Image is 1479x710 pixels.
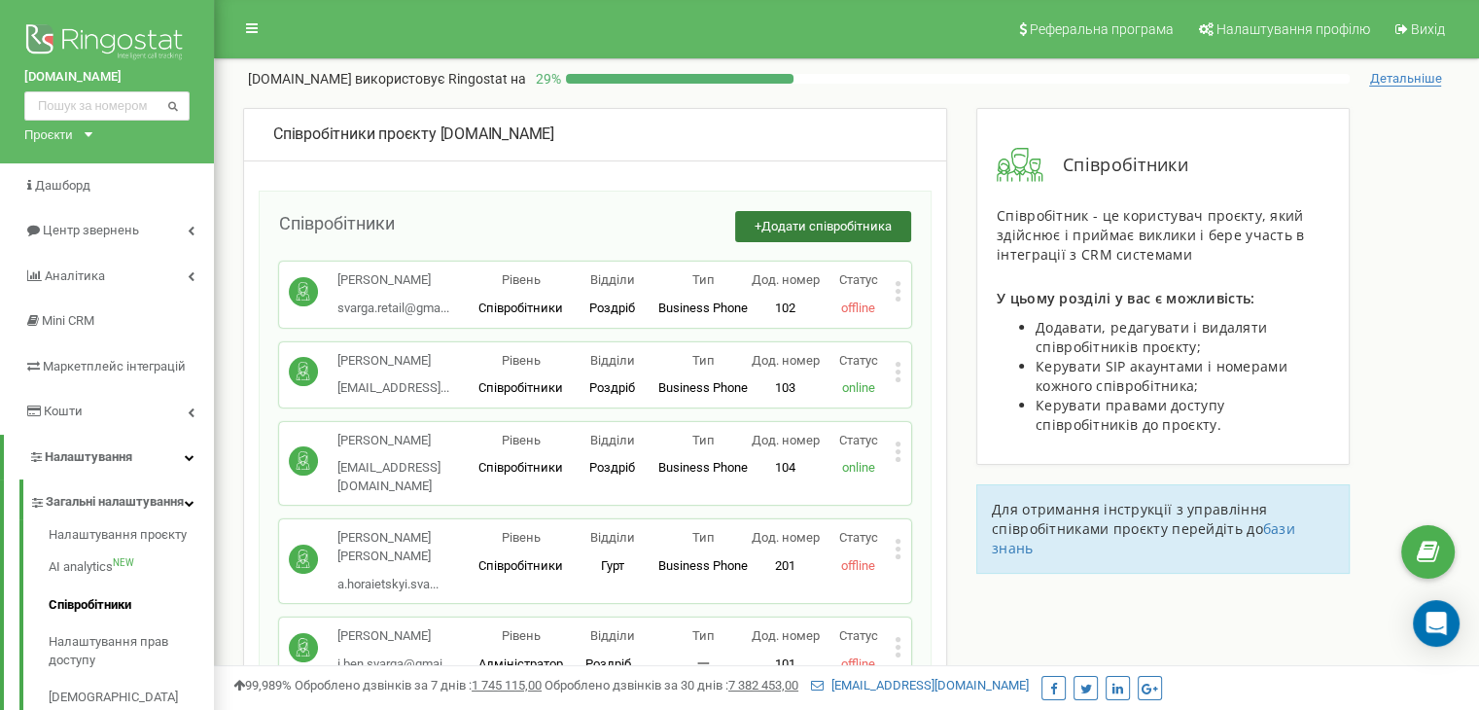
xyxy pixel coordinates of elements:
[841,657,875,671] span: offline
[692,628,715,643] span: Тип
[478,380,563,395] span: Співробітники
[233,678,292,692] span: 99,989%
[502,272,541,287] span: Рівень
[502,433,541,447] span: Рівень
[24,91,190,121] input: Пошук за номером
[45,449,132,464] span: Налаштування
[502,353,541,368] span: Рівень
[997,206,1305,264] span: Співробітник - це користувач проєкту, який здійснює і приймає виклики і бере участь в інтеграції ...
[838,353,877,368] span: Статус
[337,657,451,671] span: i.ben.svarga@gmai...
[337,380,449,395] span: [EMAIL_ADDRESS]...
[1030,21,1174,37] span: Реферальна програма
[478,460,563,475] span: Співробітники
[749,300,822,318] p: 102
[585,657,640,671] span: Роздріб ...
[1413,600,1460,647] div: Open Intercom Messenger
[658,380,748,395] span: Business Phone
[49,623,214,679] a: Налаштування прав доступу
[49,526,214,550] a: Налаштування проєкту
[478,657,563,671] span: Адміністратор
[692,530,715,545] span: Тип
[35,178,90,193] span: Дашборд
[337,352,449,371] p: [PERSON_NAME]
[279,213,395,233] span: Співробітники
[841,301,875,315] span: offline
[749,557,822,576] p: 201
[337,529,475,565] p: [PERSON_NAME] [PERSON_NAME]
[273,124,917,146] div: [DOMAIN_NAME]
[657,656,749,674] p: 一
[658,558,748,573] span: Business Phone
[248,69,526,89] p: [DOMAIN_NAME]
[472,678,542,692] u: 1 745 115,00
[841,558,875,573] span: offline
[992,500,1267,538] span: Для отримання інструкції з управління співробітниками проєкту перейдіть до
[337,301,449,315] span: svarga.retail@gma...
[751,530,819,545] span: Дод. номер
[49,586,214,624] a: Співробітники
[590,628,635,643] span: Відділи
[589,301,635,315] span: Роздріб
[4,435,214,480] a: Налаштування
[841,460,874,475] span: online
[658,301,748,315] span: Business Phone
[355,71,526,87] span: використовує Ringostat на
[478,301,563,315] span: Співробітники
[526,69,566,89] p: 29 %
[337,432,475,450] p: [PERSON_NAME]
[749,459,822,478] p: 104
[1036,396,1224,434] span: Керувати правами доступу співробітників до проєкту.
[337,459,475,495] p: [EMAIL_ADDRESS][DOMAIN_NAME]
[42,313,94,328] span: Mini CRM
[24,125,73,144] div: Проєкти
[658,460,748,475] span: Business Phone
[590,433,635,447] span: Відділи
[43,223,139,237] span: Центр звернень
[273,124,437,143] span: Співробітники проєкту
[29,479,214,519] a: Загальні налаштування
[749,656,822,674] p: 101
[1043,153,1188,178] span: Співробітники
[811,678,1029,692] a: [EMAIL_ADDRESS][DOMAIN_NAME]
[751,628,819,643] span: Дод. номер
[692,433,715,447] span: Тип
[751,433,819,447] span: Дод. номер
[44,404,83,418] span: Кошти
[590,272,635,287] span: Відділи
[992,519,1295,557] a: бази знань
[692,272,715,287] span: Тип
[545,678,798,692] span: Оброблено дзвінків за 30 днів :
[502,628,541,643] span: Рівень
[590,530,635,545] span: Відділи
[1369,71,1441,87] span: Детальніше
[1036,357,1287,395] span: Керувати SIP акаунтами і номерами кожного співробітника;
[502,530,541,545] span: Рівень
[1411,21,1445,37] span: Вихід
[337,271,449,290] p: [PERSON_NAME]
[295,678,542,692] span: Оброблено дзвінків за 7 днів :
[841,380,874,395] span: online
[589,460,635,475] span: Роздріб
[761,219,892,233] span: Додати співробітника
[1216,21,1370,37] span: Налаштування профілю
[997,289,1255,307] span: У цьому розділі у вас є можливість:
[728,678,798,692] u: 7 382 453,00
[337,577,439,591] span: a.horaietskyi.sva...
[601,558,624,573] span: Гурт
[735,211,911,243] button: +Додати співробітника
[838,433,877,447] span: Статус
[337,627,451,646] p: [PERSON_NAME]
[838,272,877,287] span: Статус
[751,353,819,368] span: Дод. номер
[692,353,715,368] span: Тип
[589,380,635,395] span: Роздріб
[1036,318,1267,356] span: Додавати, редагувати і видаляти співробітників проєкту;
[24,19,190,68] img: Ringostat logo
[478,558,563,573] span: Співробітники
[590,353,635,368] span: Відділи
[49,549,214,586] a: AI analyticsNEW
[43,359,186,373] span: Маркетплейс інтеграцій
[24,68,190,87] a: [DOMAIN_NAME]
